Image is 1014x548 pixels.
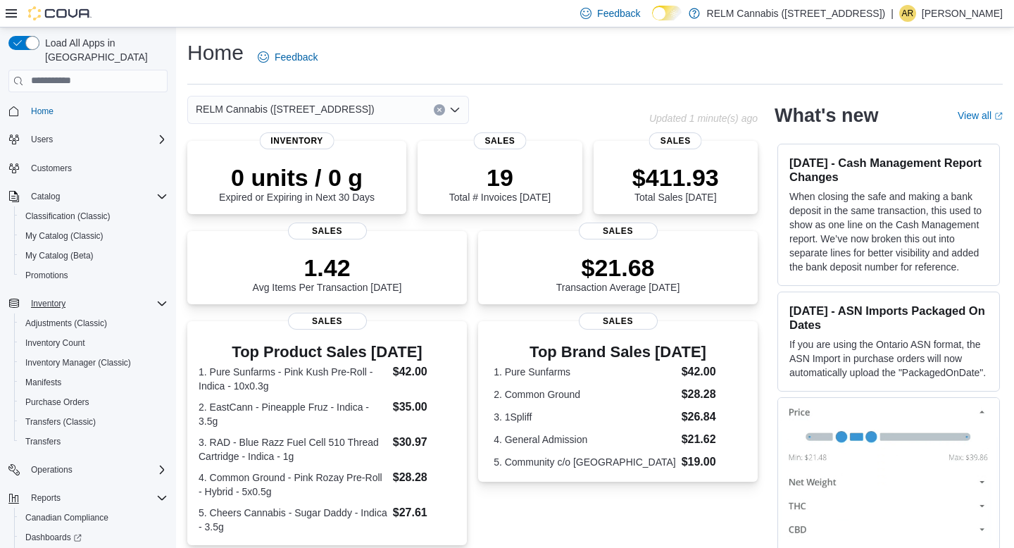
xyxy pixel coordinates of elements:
[31,191,60,202] span: Catalog
[20,335,91,351] a: Inventory Count
[3,460,173,480] button: Operations
[14,206,173,226] button: Classification (Classic)
[494,410,676,424] dt: 3. 1Spliff
[253,254,402,282] p: 1.42
[20,529,168,546] span: Dashboards
[25,250,94,261] span: My Catalog (Beta)
[25,295,71,312] button: Inventory
[775,104,878,127] h2: What's new
[632,163,719,192] p: $411.93
[31,464,73,475] span: Operations
[14,373,173,392] button: Manifests
[31,163,72,174] span: Customers
[20,228,109,244] a: My Catalog (Classic)
[473,132,526,149] span: Sales
[25,102,168,120] span: Home
[25,461,78,478] button: Operations
[25,188,168,205] span: Catalog
[25,397,89,408] span: Purchase Orders
[20,374,67,391] a: Manifests
[20,247,168,264] span: My Catalog (Beta)
[25,318,107,329] span: Adjustments (Classic)
[275,50,318,64] span: Feedback
[14,333,173,353] button: Inventory Count
[3,130,173,149] button: Users
[682,431,742,448] dd: $21.62
[20,208,168,225] span: Classification (Classic)
[556,254,680,282] p: $21.68
[494,387,676,401] dt: 2. Common Ground
[25,103,59,120] a: Home
[449,163,551,192] p: 19
[682,386,742,403] dd: $28.28
[199,400,387,428] dt: 2. EastCann - Pineapple Fruz - Indica - 3.5g
[25,436,61,447] span: Transfers
[288,223,367,239] span: Sales
[20,433,66,450] a: Transfers
[288,313,367,330] span: Sales
[25,357,131,368] span: Inventory Manager (Classic)
[39,36,168,64] span: Load All Apps in [GEOGRAPHIC_DATA]
[707,5,886,22] p: RELM Cannabis ([STREET_ADDRESS])
[652,6,682,20] input: Dark Mode
[20,267,168,284] span: Promotions
[789,304,988,332] h3: [DATE] - ASN Imports Packaged On Dates
[393,469,456,486] dd: $28.28
[187,39,244,67] h1: Home
[494,365,676,379] dt: 1. Pure Sunfarms
[494,344,742,361] h3: Top Brand Sales [DATE]
[449,163,551,203] div: Total # Invoices [DATE]
[20,413,101,430] a: Transfers (Classic)
[20,354,137,371] a: Inventory Manager (Classic)
[449,104,461,116] button: Open list of options
[20,433,168,450] span: Transfers
[20,509,168,526] span: Canadian Compliance
[20,228,168,244] span: My Catalog (Classic)
[25,461,168,478] span: Operations
[3,294,173,313] button: Inventory
[958,110,1003,121] a: View allExternal link
[20,394,168,411] span: Purchase Orders
[3,158,173,178] button: Customers
[252,43,323,71] a: Feedback
[31,298,65,309] span: Inventory
[3,488,173,508] button: Reports
[219,163,375,203] div: Expired or Expiring in Next 30 Days
[25,159,168,177] span: Customers
[14,412,173,432] button: Transfers (Classic)
[14,528,173,547] a: Dashboards
[25,490,66,506] button: Reports
[14,392,173,412] button: Purchase Orders
[31,106,54,117] span: Home
[494,432,676,447] dt: 4. General Admission
[25,532,82,543] span: Dashboards
[891,5,894,22] p: |
[434,104,445,116] button: Clear input
[25,230,104,242] span: My Catalog (Classic)
[199,365,387,393] dt: 1. Pure Sunfarms - Pink Kush Pre-Roll - Indica - 10x0.3g
[14,226,173,246] button: My Catalog (Classic)
[652,20,653,21] span: Dark Mode
[579,223,658,239] span: Sales
[14,266,173,285] button: Promotions
[20,315,113,332] a: Adjustments (Classic)
[25,160,77,177] a: Customers
[25,377,61,388] span: Manifests
[25,295,168,312] span: Inventory
[28,6,92,20] img: Cova
[393,399,456,416] dd: $35.00
[3,187,173,206] button: Catalog
[20,335,168,351] span: Inventory Count
[20,354,168,371] span: Inventory Manager (Classic)
[25,490,168,506] span: Reports
[20,208,116,225] a: Classification (Classic)
[789,337,988,380] p: If you are using the Ontario ASN format, the ASN Import in purchase orders will now automatically...
[922,5,1003,22] p: [PERSON_NAME]
[494,455,676,469] dt: 5. Community c/o [GEOGRAPHIC_DATA]
[14,353,173,373] button: Inventory Manager (Classic)
[31,492,61,504] span: Reports
[199,506,387,534] dt: 5. Cheers Cannabis - Sugar Daddy - Indica - 3.5g
[20,394,95,411] a: Purchase Orders
[556,254,680,293] div: Transaction Average [DATE]
[196,101,375,118] span: RELM Cannabis ([STREET_ADDRESS])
